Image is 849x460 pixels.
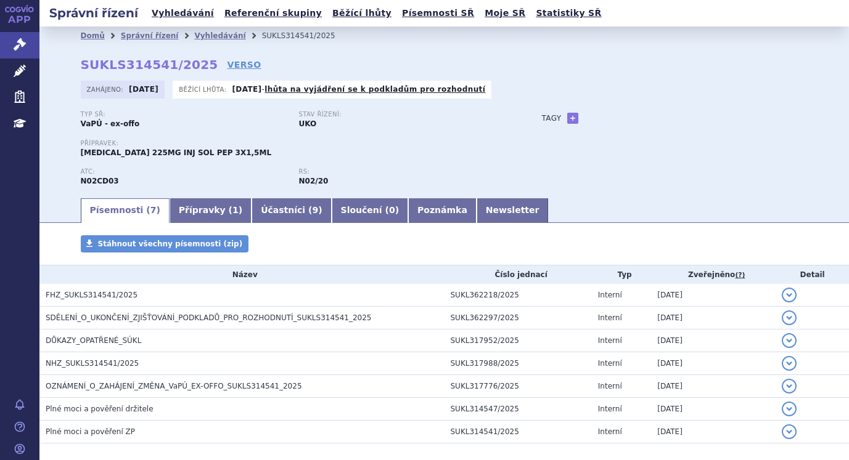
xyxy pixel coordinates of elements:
[735,271,745,280] abbr: (?)
[477,198,549,223] a: Newsletter
[445,265,592,284] th: Číslo jednací
[81,148,272,157] span: [MEDICAL_DATA] 225MG INJ SOL PEP 3X1,5ML
[129,85,158,94] strong: [DATE]
[299,111,505,118] p: Stav řízení:
[46,405,154,413] span: Plné moci a pověření držitele
[782,310,797,325] button: detail
[265,85,485,94] a: lhůta na vyjádření se k podkladům pro rozhodnutí
[312,205,318,215] span: 9
[81,57,218,72] strong: SUKLS314541/2025
[782,379,797,393] button: detail
[46,427,135,436] span: Plné moci a pověření ZP
[194,31,245,40] a: Vyhledávání
[651,421,776,443] td: [DATE]
[651,329,776,352] td: [DATE]
[46,359,139,368] span: NHZ_SUKLS314541/2025
[87,84,126,94] span: Zahájeno:
[782,424,797,439] button: detail
[329,5,395,22] a: Běžící lhůty
[598,382,622,390] span: Interní
[46,313,371,322] span: SDĚLENÍ_O_UKONČENÍ_ZJIŠŤOVÁNÍ_PODKLADŮ_PRO_ROZHODNUTÍ_SUKLS314541_2025
[445,398,592,421] td: SUKL314547/2025
[445,329,592,352] td: SUKL317952/2025
[46,291,137,299] span: FHZ_SUKLS314541/2025
[299,168,505,176] p: RS:
[445,284,592,307] td: SUKL362218/2025
[227,59,261,71] a: VERSO
[179,84,229,94] span: Běžící lhůta:
[46,382,302,390] span: OZNÁMENÍ_O_ZAHÁJENÍ_ZMĚNA_VaPÚ_EX-OFFO_SUKLS314541_2025
[39,4,148,22] h2: Správní řízení
[651,352,776,375] td: [DATE]
[445,352,592,375] td: SUKL317988/2025
[481,5,529,22] a: Moje SŘ
[81,168,287,176] p: ATC:
[598,313,622,322] span: Interní
[598,336,622,345] span: Interní
[150,205,157,215] span: 7
[39,265,445,284] th: Název
[651,398,776,421] td: [DATE]
[776,265,849,284] th: Detail
[81,235,249,252] a: Stáhnout všechny písemnosti (zip)
[148,5,218,22] a: Vyhledávání
[782,401,797,416] button: detail
[445,375,592,398] td: SUKL317776/2025
[81,119,140,128] strong: VaPÚ - ex-offo
[299,177,329,185] strong: monoklonální protilátky – antimigrenika
[532,5,605,22] a: Statistiky SŘ
[98,240,243,248] span: Stáhnout všechny písemnosti (zip)
[651,307,776,329] td: [DATE]
[592,265,651,284] th: Typ
[542,111,562,126] h3: Tagy
[232,84,485,94] p: -
[408,198,477,223] a: Poznámka
[782,333,797,348] button: detail
[782,288,797,302] button: detail
[252,198,331,223] a: Účastníci (9)
[651,375,776,398] td: [DATE]
[81,31,105,40] a: Domů
[598,291,622,299] span: Interní
[81,177,119,185] strong: FREMANEZUMAB
[221,5,326,22] a: Referenční skupiny
[81,140,517,147] p: Přípravek:
[598,359,622,368] span: Interní
[389,205,395,215] span: 0
[398,5,478,22] a: Písemnosti SŘ
[598,427,622,436] span: Interní
[651,284,776,307] td: [DATE]
[332,198,408,223] a: Sloučení (0)
[262,26,351,45] li: SUKLS314541/2025
[121,31,179,40] a: Správní řízení
[81,198,170,223] a: Písemnosti (7)
[170,198,252,223] a: Přípravky (1)
[445,421,592,443] td: SUKL314541/2025
[598,405,622,413] span: Interní
[46,336,141,345] span: DŮKAZY_OPATŘENÉ_SÚKL
[445,307,592,329] td: SUKL362297/2025
[232,205,239,215] span: 1
[567,113,578,124] a: +
[299,119,317,128] strong: UKO
[81,111,287,118] p: Typ SŘ:
[232,85,261,94] strong: [DATE]
[782,356,797,371] button: detail
[651,265,776,284] th: Zveřejněno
